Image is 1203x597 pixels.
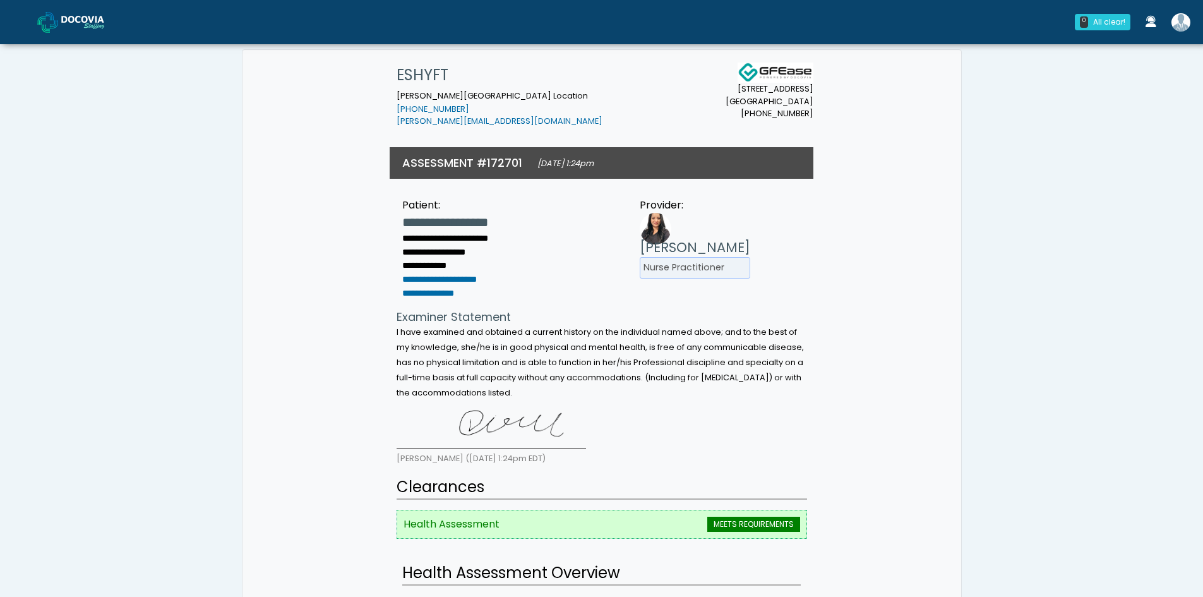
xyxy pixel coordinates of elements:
h3: [PERSON_NAME] [640,238,750,257]
small: [PERSON_NAME][GEOGRAPHIC_DATA] Location [397,90,602,127]
a: [PERSON_NAME][EMAIL_ADDRESS][DOMAIN_NAME] [397,116,602,126]
small: [PERSON_NAME] ([DATE] 1:24pm EDT) [397,453,546,464]
li: Nurse Practitioner [640,257,750,279]
span: MEETS REQUIREMENTS [707,517,800,532]
small: I have examined and obtained a current history on the individual named above; and to the best of ... [397,327,804,398]
img: Shakerra Crippen [1171,13,1190,32]
img: Docovia Staffing Logo [738,63,813,83]
img: Provider image [640,213,671,244]
li: Health Assessment [397,510,807,539]
img: Docovia [37,12,58,33]
h3: ASSESSMENT #172701 [402,155,522,171]
div: Provider: [640,198,750,213]
div: All clear! [1093,16,1125,28]
div: Patient: [402,198,488,213]
a: 0 All clear! [1067,9,1138,35]
small: [DATE] 1:24pm [537,158,594,169]
img: SAAAAAElFTkSuQmCC [397,405,586,449]
h2: Clearances [397,476,807,500]
a: Docovia [37,1,124,42]
small: [STREET_ADDRESS] [GEOGRAPHIC_DATA] [PHONE_NUMBER] [726,83,813,119]
div: 0 [1080,16,1088,28]
h2: Health Assessment Overview [402,562,801,586]
h1: ESHYFT [397,63,602,88]
img: Docovia [61,16,124,28]
a: [PHONE_NUMBER] [397,104,469,114]
h4: Examiner Statement [397,310,807,324]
